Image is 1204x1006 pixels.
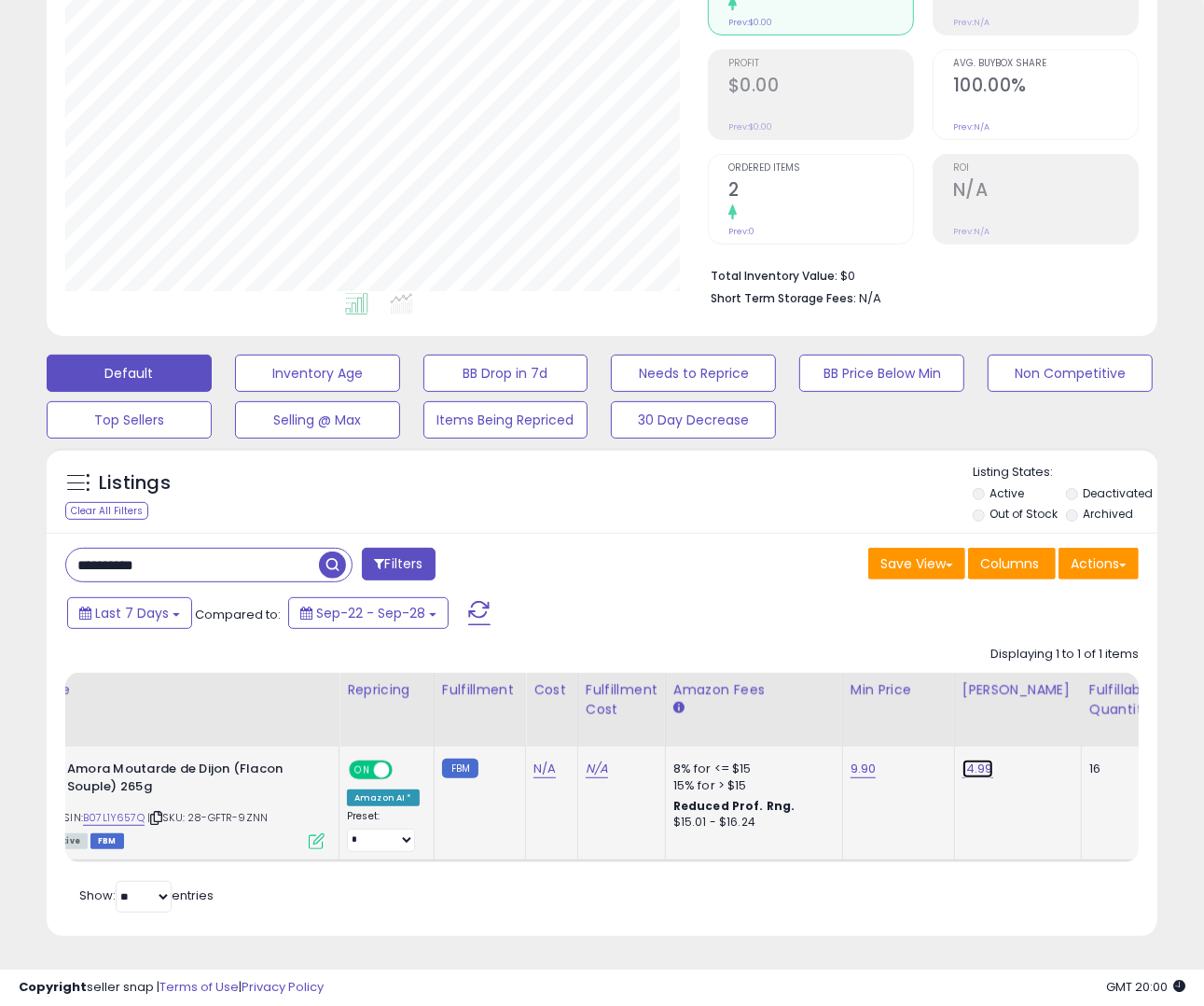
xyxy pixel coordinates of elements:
[728,121,772,133] small: Prev: $0.00
[673,761,828,777] div: 8% for <= $15
[989,506,1058,522] label: Out of Stock
[67,597,192,629] button: Last 7 Days
[728,226,754,237] small: Prev: 0
[19,979,324,997] div: seller snap | |
[351,762,374,778] span: ON
[423,355,588,392] button: BB Drop in 7d
[83,810,145,826] a: B07L1Y657Q
[673,815,828,831] div: $15.01 - $16.24
[1083,506,1133,522] label: Archived
[99,470,171,496] h5: Listings
[953,17,989,28] small: Prev: N/A
[347,789,420,806] div: Amazon AI *
[711,268,837,284] b: Total Inventory Value:
[442,759,478,778] small: FBM
[390,762,420,778] span: OFF
[47,355,212,392] button: Default
[347,810,420,852] div: Preset:
[953,75,1138,100] h2: 100.00%
[1106,978,1185,996] span: 2025-10-6 20:00 GMT
[799,355,964,392] button: BB Price Below Min
[533,680,570,700] div: Cost
[423,401,588,439] button: Items Being Repriced
[953,59,1138,69] span: Avg. Buybox Share
[673,700,685,717] small: Amazon Fees.
[728,59,913,69] span: Profit
[19,978,87,996] strong: Copyright
[45,761,325,847] div: ASIN:
[195,606,281,623] span: Compared to:
[90,833,124,849] span: FBM
[673,680,835,700] div: Amazon Fees
[868,548,965,580] button: Save View
[586,760,608,778] a: N/A
[968,548,1056,580] button: Columns
[67,761,294,800] b: Amora Moutarde de Dijon (Flacon Souple) 265g
[611,401,776,439] button: 30 Day Decrease
[711,290,856,306] b: Short Term Storage Fees:
[728,179,913,204] h2: 2
[1059,548,1139,580] button: Actions
[1089,680,1154,720] div: Fulfillable Quantity
[711,263,1125,286] li: $0
[242,978,324,996] a: Privacy Policy
[1089,761,1147,777] div: 16
[673,798,796,814] b: Reduced Prof. Rng.
[288,597,449,629] button: Sep-22 - Sep-28
[65,502,148,520] div: Clear All Filters
[533,760,556,778] a: N/A
[316,604,425,622] span: Sep-22 - Sep-28
[235,355,400,392] button: Inventory Age
[990,646,1139,664] div: Displaying 1 to 1 of 1 items
[953,226,989,237] small: Prev: N/A
[586,680,657,720] div: Fulfillment Cost
[953,163,1138,174] span: ROI
[47,401,212,439] button: Top Sellers
[980,554,1039,573] span: Columns
[1083,485,1153,501] label: Deactivated
[611,355,776,392] button: Needs to Reprice
[45,833,88,849] span: All listings currently available for purchase on Amazon
[988,355,1153,392] button: Non Competitive
[235,401,400,439] button: Selling @ Max
[728,163,913,174] span: Ordered Items
[147,810,268,825] span: | SKU: 28-GFTR-9ZNN
[953,179,1138,204] h2: N/A
[673,777,828,794] div: 15% for > $15
[79,887,214,904] span: Show: entries
[953,121,989,133] small: Prev: N/A
[95,604,169,622] span: Last 7 Days
[347,680,426,700] div: Repricing
[962,760,993,778] a: 14.99
[442,680,518,700] div: Fulfillment
[728,75,913,100] h2: $0.00
[973,464,1157,482] p: Listing States:
[40,680,331,700] div: Title
[362,548,435,580] button: Filters
[989,485,1024,501] label: Active
[859,289,881,307] span: N/A
[962,680,1073,700] div: [PERSON_NAME]
[851,680,947,700] div: Min Price
[851,760,877,778] a: 9.90
[728,17,772,28] small: Prev: $0.00
[159,978,239,996] a: Terms of Use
